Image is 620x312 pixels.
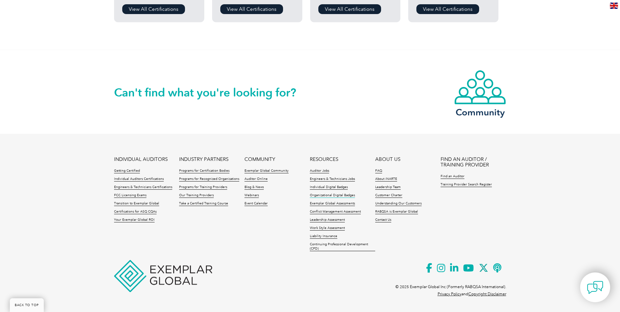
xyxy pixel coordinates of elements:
[114,177,164,182] a: Individual Auditors Certifications
[244,157,275,162] a: COMMUNITY
[416,4,479,14] a: View All Certifications
[468,292,506,296] a: Copyright Disclaimer
[375,201,422,206] a: Understanding Our Customers
[114,201,159,206] a: Transition to Exemplar Global
[114,210,157,214] a: Certifications for ASQ CQAs
[375,177,397,182] a: About iNARTE
[114,169,140,173] a: Getting Certified
[179,169,229,173] a: Programs for Certification Bodies
[220,4,283,14] a: View All Certifications
[114,87,310,98] h2: Can't find what you're looking for?
[179,193,214,198] a: Our Training Providers
[441,182,492,187] a: Training Provider Search Register
[179,185,227,190] a: Programs for Training Providers
[395,283,506,290] p: © 2025 Exemplar Global Inc (Formerly RABQSA International).
[610,3,618,9] img: en
[179,201,228,206] a: Take a Certified Training Course
[438,292,461,296] a: Privacy Policy
[310,242,375,251] a: Continuing Professional Development (CPD)
[454,70,506,116] a: Community
[310,177,355,182] a: Engineers & Technicians Jobs
[438,290,506,298] p: and
[179,177,239,182] a: Programs for Recognized Organizations
[310,169,329,173] a: Auditor Jobs
[244,185,264,190] a: Blog & News
[244,201,268,206] a: Event Calendar
[375,169,382,173] a: FAQ
[310,201,355,206] a: Exemplar Global Assessments
[10,298,44,312] a: BACK TO TOP
[318,4,381,14] a: View All Certifications
[441,157,506,168] a: FIND AN AUDITOR / TRAINING PROVIDER
[375,218,391,222] a: Contact Us
[310,226,345,231] a: Work Style Assessment
[244,193,259,198] a: Webinars
[375,185,401,190] a: Leadership Team
[587,279,603,296] img: contact-chat.png
[310,185,348,190] a: Individual Digital Badges
[454,70,506,105] img: icon-community.webp
[375,210,418,214] a: RABQSA is Exemplar Global
[441,174,464,179] a: Find an Auditor
[114,157,168,162] a: INDIVIDUAL AUDITORS
[454,108,506,116] h3: Community
[244,177,268,182] a: Auditor Online
[114,260,212,292] img: Exemplar Global
[310,218,345,222] a: Leadership Assessment
[310,157,338,162] a: RESOURCES
[114,218,155,222] a: Your Exemplar Global ROI
[122,4,185,14] a: View All Certifications
[375,193,402,198] a: Customer Charter
[114,185,172,190] a: Engineers & Technicians Certifications
[244,169,289,173] a: Exemplar Global Community
[310,234,337,239] a: Liability Insurance
[375,157,400,162] a: ABOUT US
[310,210,361,214] a: Conflict Management Assessment
[179,157,228,162] a: INDUSTRY PARTNERS
[114,193,146,198] a: FCC Licensing Exams
[310,193,355,198] a: Organizational Digital Badges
